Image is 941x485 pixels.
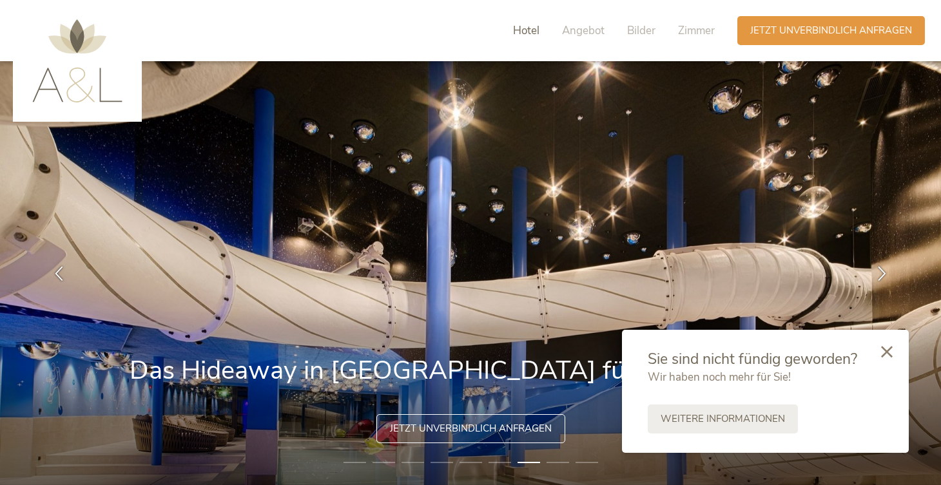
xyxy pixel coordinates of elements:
[648,349,857,369] span: Sie sind nicht fündig geworden?
[648,404,798,433] a: Weitere Informationen
[32,19,122,102] img: AMONTI & LUNARIS Wellnessresort
[562,23,605,38] span: Angebot
[750,24,912,37] span: Jetzt unverbindlich anfragen
[627,23,655,38] span: Bilder
[661,412,785,426] span: Weitere Informationen
[648,370,791,385] span: Wir haben noch mehr für Sie!
[513,23,539,38] span: Hotel
[678,23,715,38] span: Zimmer
[390,422,552,435] span: Jetzt unverbindlich anfragen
